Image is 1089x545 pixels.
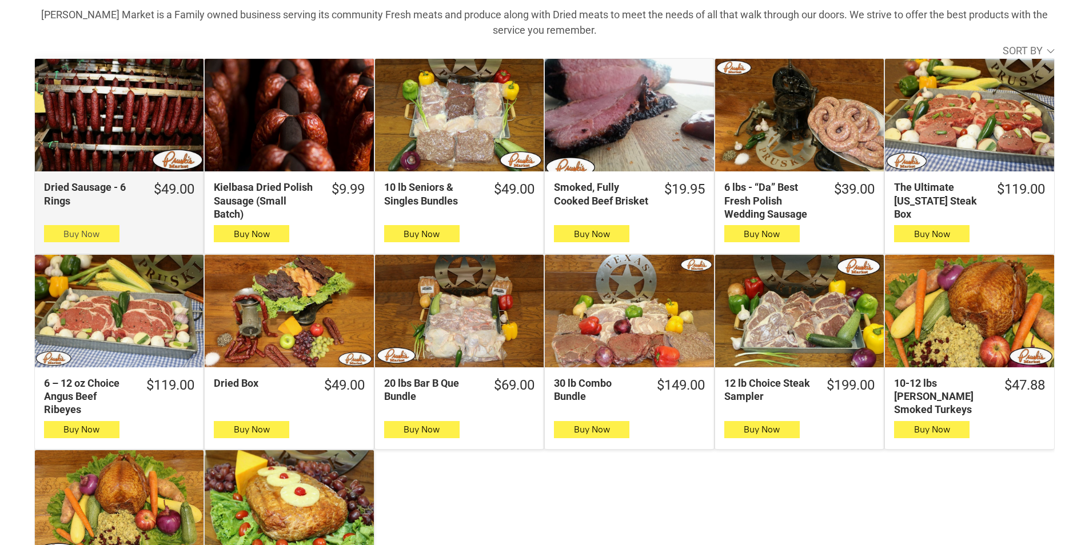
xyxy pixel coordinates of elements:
span: Buy Now [914,424,950,435]
span: Buy Now [744,424,780,435]
div: $69.00 [494,376,534,394]
span: Buy Now [574,424,610,435]
span: Buy Now [914,229,950,239]
a: $49.00Dried Box [205,376,373,394]
div: $39.00 [834,181,875,198]
div: The Ultimate [US_STATE] Steak Box [894,181,982,221]
span: Buy Now [574,229,610,239]
button: Buy Now [44,225,119,242]
a: $199.0012 lb Choice Steak Sampler [715,376,884,403]
button: Buy Now [894,225,970,242]
span: Buy Now [63,229,99,239]
div: $49.00 [494,181,534,198]
a: 6 lbs - “Da” Best Fresh Polish Wedding Sausage [715,59,884,171]
a: 30 lb Combo Bundle [545,255,713,367]
a: $49.0010 lb Seniors & Singles Bundles [375,181,544,207]
a: Dried Box [205,255,373,367]
button: Buy Now [724,225,800,242]
div: $119.00 [997,181,1045,198]
div: $199.00 [827,376,875,394]
div: 10 lb Seniors & Singles Bundles [384,181,479,207]
button: Buy Now [554,421,629,438]
div: Kielbasa Dried Polish Sausage (Small Batch) [214,181,316,221]
span: Buy Now [404,229,440,239]
span: Buy Now [744,229,780,239]
div: 20 lbs Bar B Que Bundle [384,376,479,403]
div: 30 lb Combo Bundle [554,376,641,403]
div: 10-12 lbs [PERSON_NAME] Smoked Turkeys [894,376,989,416]
span: Buy Now [63,424,99,435]
div: 6 lbs - “Da” Best Fresh Polish Wedding Sausage [724,181,819,221]
div: Dried Box [214,376,309,390]
span: Buy Now [234,229,270,239]
button: Buy Now [384,225,460,242]
a: $9.99Kielbasa Dried Polish Sausage (Small Batch) [205,181,373,221]
div: 12 lb Choice Steak Sampler [724,376,812,403]
button: Buy Now [214,225,289,242]
strong: [PERSON_NAME] Market is a Family owned business serving its community Fresh meats and produce alo... [41,9,1048,36]
button: Buy Now [724,421,800,438]
button: Buy Now [214,421,289,438]
div: $19.95 [664,181,705,198]
span: Buy Now [234,424,270,435]
a: 10 lb Seniors &amp; Singles Bundles [375,59,544,171]
button: Buy Now [44,421,119,438]
div: $149.00 [657,376,705,394]
a: $39.006 lbs - “Da” Best Fresh Polish Wedding Sausage [715,181,884,221]
a: $119.00The Ultimate [US_STATE] Steak Box [885,181,1054,221]
div: $49.00 [324,376,365,394]
a: $149.0030 lb Combo Bundle [545,376,713,403]
a: $47.8810-12 lbs [PERSON_NAME] Smoked Turkeys [885,376,1054,416]
a: Kielbasa Dried Polish Sausage (Small Batch) [205,59,373,171]
div: Smoked, Fully Cooked Beef Brisket [554,181,649,207]
div: Dried Sausage - 6 Rings [44,181,139,207]
div: $47.88 [1004,376,1045,394]
button: Buy Now [554,225,629,242]
div: $49.00 [154,181,194,198]
button: Buy Now [384,421,460,438]
div: 6 – 12 oz Choice Angus Beef Ribeyes [44,376,131,416]
span: Buy Now [404,424,440,435]
a: 6 – 12 oz Choice Angus Beef Ribeyes [35,255,204,367]
a: Dried Sausage - 6 Rings [35,59,204,171]
button: Buy Now [894,421,970,438]
a: 20 lbs Bar B Que Bundle [375,255,544,367]
a: The Ultimate Texas Steak Box [885,59,1054,171]
a: $119.006 – 12 oz Choice Angus Beef Ribeyes [35,376,204,416]
a: $19.95Smoked, Fully Cooked Beef Brisket [545,181,713,207]
a: $69.0020 lbs Bar B Que Bundle [375,376,544,403]
a: 12 lb Choice Steak Sampler [715,255,884,367]
div: $9.99 [332,181,365,198]
a: $49.00Dried Sausage - 6 Rings [35,181,204,207]
a: 10-12 lbs Pruski&#39;s Smoked Turkeys [885,255,1054,367]
div: $119.00 [146,376,194,394]
a: Smoked, Fully Cooked Beef Brisket [545,59,713,171]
